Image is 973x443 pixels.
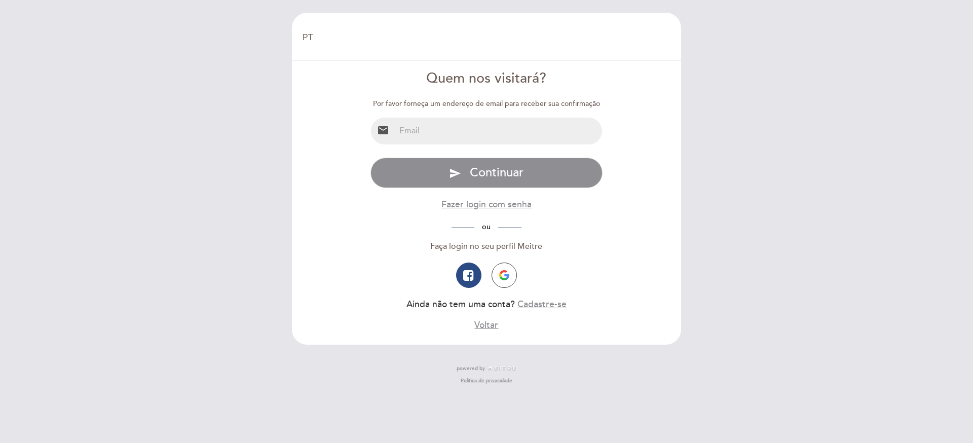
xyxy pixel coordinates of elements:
span: powered by [457,365,485,372]
i: email [377,124,389,136]
button: Voltar [474,319,498,331]
button: Cadastre-se [517,298,567,311]
button: Fazer login com senha [441,198,532,211]
div: Faça login no seu perfil Meitre [370,241,603,252]
span: Continuar [470,165,523,180]
div: Quem nos visitará? [370,69,603,89]
input: Email [395,118,603,144]
a: powered by [457,365,516,372]
img: icon-google.png [499,270,509,280]
img: MEITRE [488,366,516,371]
button: send Continuar [370,158,603,188]
i: send [449,167,461,179]
a: Política de privacidade [461,377,512,384]
div: Por favor forneça um endereço de email para receber sua confirmação [370,99,603,109]
span: Ainda não tem uma conta? [406,299,515,310]
span: ou [474,223,498,231]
